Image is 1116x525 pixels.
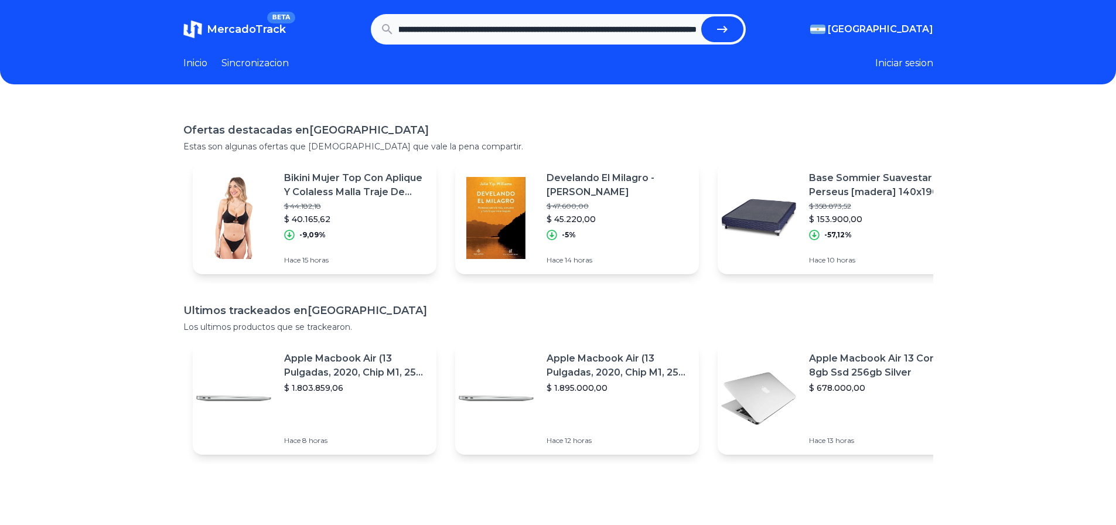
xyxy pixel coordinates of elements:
p: Los ultimos productos que se trackearon. [183,321,933,333]
p: Hace 8 horas [284,436,427,445]
img: Featured image [193,177,275,259]
img: Featured image [455,177,537,259]
img: Argentina [810,25,825,34]
a: Sincronizacion [221,56,289,70]
img: Featured image [718,177,800,259]
p: -9,09% [299,230,326,240]
a: Featured imageDevelando El Milagro - [PERSON_NAME]$ 47.600,00$ 45.220,00-5%Hace 14 horas [455,162,699,274]
p: $ 358.873,52 [809,202,952,211]
p: Estas son algunas ofertas que [DEMOGRAPHIC_DATA] que vale la pena compartir. [183,141,933,152]
span: MercadoTrack [207,23,286,36]
p: Hace 14 horas [547,255,690,265]
p: Base Sommier Suavestar Perseus [madera] 140x190 [809,171,952,199]
img: MercadoTrack [183,20,202,39]
p: $ 47.600,00 [547,202,690,211]
button: [GEOGRAPHIC_DATA] [810,22,933,36]
a: Featured imageApple Macbook Air (13 Pulgadas, 2020, Chip M1, 256 Gb De Ssd, 8 Gb De Ram) - Plata$... [455,342,699,455]
h1: Ultimos trackeados en [GEOGRAPHIC_DATA] [183,302,933,319]
img: Featured image [718,357,800,439]
a: MercadoTrackBETA [183,20,286,39]
button: Iniciar sesion [875,56,933,70]
p: $ 1.803.859,06 [284,382,427,394]
p: Develando El Milagro - [PERSON_NAME] [547,171,690,199]
p: Hace 13 horas [809,436,952,445]
span: BETA [267,12,295,23]
p: Hace 12 horas [547,436,690,445]
a: Inicio [183,56,207,70]
p: $ 44.182,18 [284,202,427,211]
p: $ 678.000,00 [809,382,952,394]
a: Featured imageApple Macbook Air 13 Core I5 8gb Ssd 256gb Silver$ 678.000,00Hace 13 horas [718,342,961,455]
p: -5% [562,230,576,240]
p: $ 153.900,00 [809,213,952,225]
p: Bikini Mujer Top Con Aplique Y Colaless Malla Traje De Baño [284,171,427,199]
p: Apple Macbook Air 13 Core I5 8gb Ssd 256gb Silver [809,352,952,380]
a: Featured imageBikini Mujer Top Con Aplique Y Colaless Malla Traje De Baño$ 44.182,18$ 40.165,62-9... [193,162,436,274]
a: Featured imageApple Macbook Air (13 Pulgadas, 2020, Chip M1, 256 Gb De Ssd, 8 Gb De Ram) - Plata$... [193,342,436,455]
img: Featured image [193,357,275,439]
img: Featured image [455,357,537,439]
p: $ 1.895.000,00 [547,382,690,394]
p: $ 40.165,62 [284,213,427,225]
p: $ 45.220,00 [547,213,690,225]
p: -57,12% [824,230,852,240]
p: Hace 15 horas [284,255,427,265]
p: Apple Macbook Air (13 Pulgadas, 2020, Chip M1, 256 Gb De Ssd, 8 Gb De Ram) - Plata [284,352,427,380]
p: Apple Macbook Air (13 Pulgadas, 2020, Chip M1, 256 Gb De Ssd, 8 Gb De Ram) - Plata [547,352,690,380]
p: Hace 10 horas [809,255,952,265]
a: Featured imageBase Sommier Suavestar Perseus [madera] 140x190$ 358.873,52$ 153.900,00-57,12%Hace ... [718,162,961,274]
span: [GEOGRAPHIC_DATA] [828,22,933,36]
h1: Ofertas destacadas en [GEOGRAPHIC_DATA] [183,122,933,138]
